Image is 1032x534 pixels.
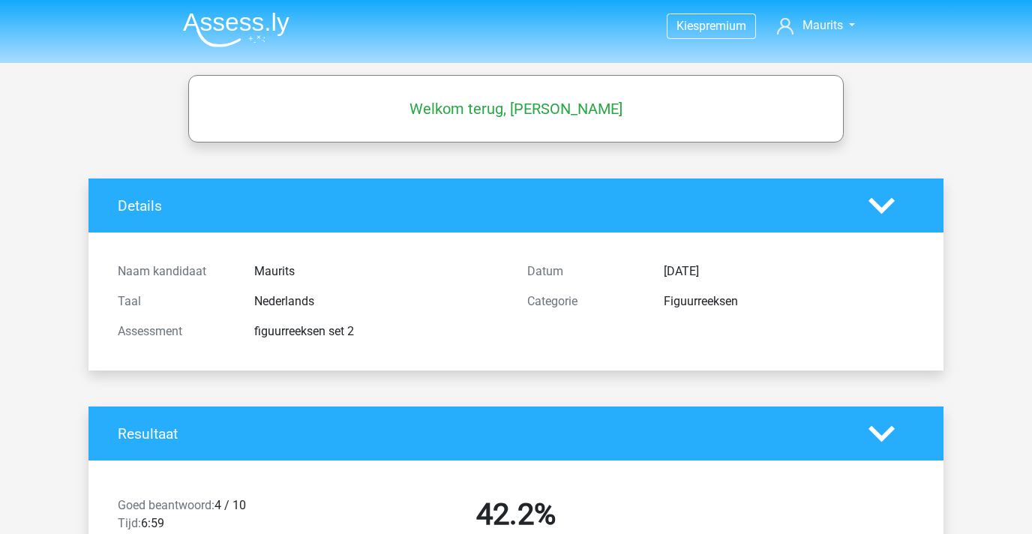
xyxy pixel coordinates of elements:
[118,197,846,214] h4: Details
[118,425,846,442] h4: Resultaat
[243,262,516,280] div: Maurits
[243,322,516,340] div: figuurreeksen set 2
[196,100,836,118] h5: Welkom terug, [PERSON_NAME]
[106,322,243,340] div: Assessment
[118,516,141,530] span: Tijd:
[771,16,861,34] a: Maurits
[699,19,746,33] span: premium
[652,292,925,310] div: Figuurreeksen
[652,262,925,280] div: [DATE]
[516,292,652,310] div: Categorie
[667,16,755,36] a: Kiespremium
[106,292,243,310] div: Taal
[322,496,709,532] h2: 42.2%
[183,12,289,47] img: Assessly
[676,19,699,33] span: Kies
[118,498,214,512] span: Goed beantwoord:
[106,262,243,280] div: Naam kandidaat
[516,262,652,280] div: Datum
[802,18,843,32] span: Maurits
[243,292,516,310] div: Nederlands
